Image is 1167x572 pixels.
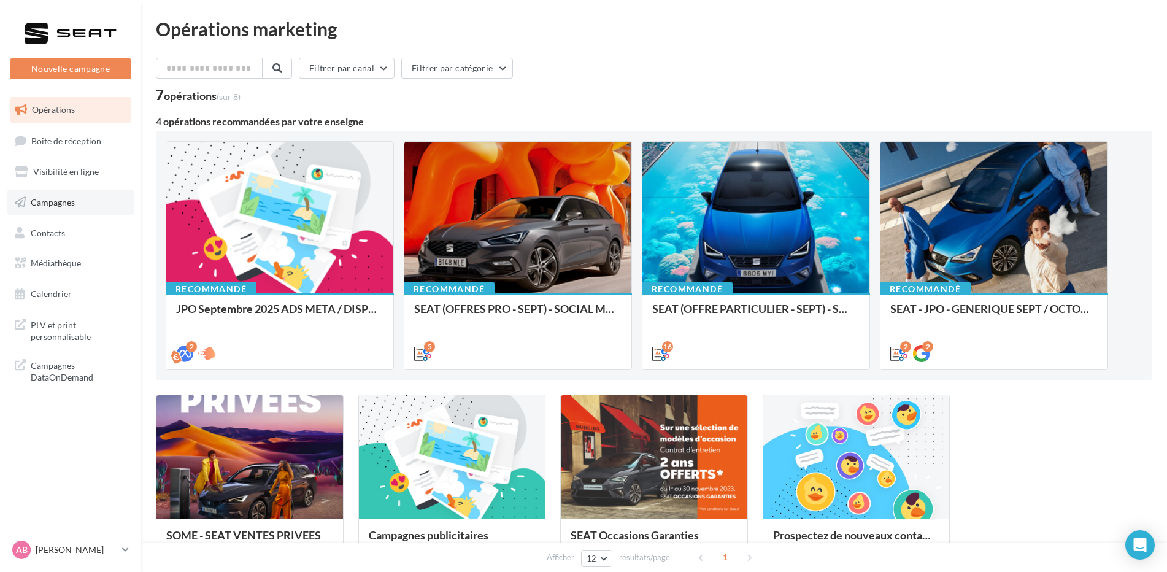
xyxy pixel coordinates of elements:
a: Boîte de réception [7,128,134,154]
button: 12 [581,550,612,567]
div: Recommandé [166,282,256,296]
span: Boîte de réception [31,135,101,145]
span: Médiathèque [31,258,81,268]
div: 2 [900,341,911,352]
div: JPO Septembre 2025 ADS META / DISPLAY [176,303,383,327]
div: Campagnes publicitaires [369,529,536,554]
div: Recommandé [642,282,733,296]
span: Contacts [31,227,65,238]
div: 2 [922,341,933,352]
span: Opérations [32,104,75,115]
a: Opérations [7,97,134,123]
span: Calendrier [31,288,72,299]
a: PLV et print personnalisable [7,312,134,348]
span: 1 [715,547,735,567]
span: PLV et print personnalisable [31,317,126,343]
div: 16 [662,341,673,352]
div: SEAT (OFFRE PARTICULIER - SEPT) - SOCIAL MEDIA [652,303,860,327]
div: 4 opérations recommandées par votre enseigne [156,117,1152,126]
a: Contacts [7,220,134,246]
span: Visibilité en ligne [33,166,99,177]
a: Visibilité en ligne [7,159,134,185]
span: 12 [587,554,597,563]
button: Nouvelle campagne [10,58,131,79]
span: Campagnes DataOnDemand [31,357,126,384]
div: Prospectez de nouveaux contacts [773,529,940,554]
div: Opérations marketing [156,20,1152,38]
a: AB [PERSON_NAME] [10,538,131,562]
button: Filtrer par canal [299,58,395,79]
a: Campagnes DataOnDemand [7,352,134,388]
div: Recommandé [880,282,971,296]
span: Campagnes [31,197,75,207]
a: Calendrier [7,281,134,307]
span: résultats/page [619,552,670,563]
span: AB [16,544,28,556]
div: 7 [156,88,241,102]
div: SEAT Occasions Garanties [571,529,738,554]
div: opérations [164,90,241,101]
div: Open Intercom Messenger [1125,530,1155,560]
div: 5 [424,341,435,352]
div: Recommandé [404,282,495,296]
a: Médiathèque [7,250,134,276]
div: SOME - SEAT VENTES PRIVEES [166,529,333,554]
div: SEAT (OFFRES PRO - SEPT) - SOCIAL MEDIA [414,303,622,327]
p: [PERSON_NAME] [36,544,117,556]
div: SEAT - JPO - GENERIQUE SEPT / OCTOBRE [890,303,1098,327]
span: Afficher [547,552,574,563]
div: 2 [186,341,197,352]
a: Campagnes [7,190,134,215]
span: (sur 8) [217,91,241,102]
button: Filtrer par catégorie [401,58,513,79]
